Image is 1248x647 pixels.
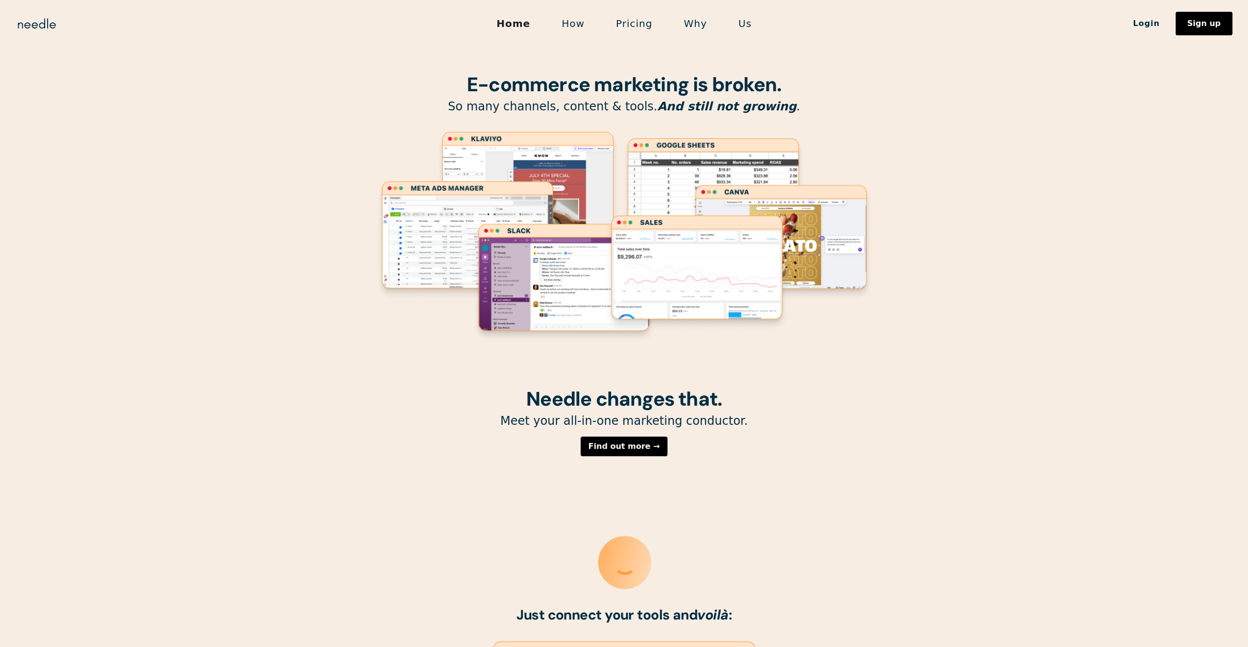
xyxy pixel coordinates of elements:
a: How [546,13,600,34]
a: Pricing [600,13,668,34]
a: Find out more → [581,437,668,456]
p: Meet your all-in-one marketing conductor. [374,414,874,429]
p: So many channels, content & tools. . [374,99,874,114]
div: Find out more → [588,442,660,450]
strong: E-commerce marketing is broken. [467,72,781,97]
strong: Needle changes that. [526,386,722,412]
a: Login [1117,15,1175,32]
a: Sign up [1175,12,1232,35]
a: Why [668,13,722,34]
em: voilà [697,606,728,624]
em: And still not growing [657,100,796,113]
div: Sign up [1187,20,1221,27]
a: Home [481,13,546,34]
a: Us [723,13,767,34]
strong: Just connect your tools and : [516,606,732,624]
